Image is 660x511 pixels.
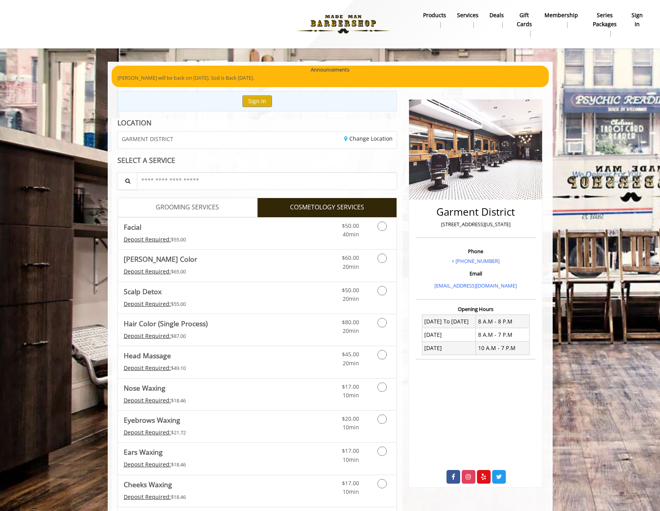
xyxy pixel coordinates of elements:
span: $17.00 [342,479,359,487]
b: Hair Color (Single Process) [124,318,208,329]
span: $17.00 [342,383,359,390]
td: [DATE] To [DATE] [422,315,476,328]
td: 8 A.M - 8 P.M [476,315,530,328]
b: sign in [631,11,643,29]
td: 8 A.M - 7 P.M [476,328,530,341]
span: 10min [343,423,359,431]
a: Productsproducts [418,10,452,30]
span: 20min [343,295,359,302]
span: This service needs some Advance to be paid before we block your appointment [124,397,171,404]
a: ServicesServices [452,10,484,30]
b: Membership [544,11,578,20]
div: $49.10 [124,364,281,372]
td: [DATE] [422,328,476,341]
b: Nose Waxing [124,382,165,393]
span: This service needs some Advance to be paid before we block your appointment [124,493,171,500]
div: $18.46 [124,396,281,405]
span: $60.00 [342,254,359,261]
div: $21.72 [124,428,281,437]
span: 20min [343,327,359,334]
a: MembershipMembership [539,10,584,30]
span: This service needs some Advance to be paid before we block your appointment [124,332,171,339]
span: GARMENT DISTRICT [122,136,173,142]
span: $50.00 [342,286,359,294]
span: 10min [343,488,359,495]
div: $65.00 [124,267,281,276]
a: [EMAIL_ADDRESS][DOMAIN_NAME] [434,282,517,289]
span: This service needs some Advance to be paid before we block your appointment [124,300,171,307]
div: SELECT A SERVICE [117,157,397,164]
td: 10 A.M - 7 P.M [476,341,530,355]
b: LOCATION [117,118,151,127]
a: + [PHONE_NUMBER] [452,257,500,264]
b: Announcements [311,66,349,74]
b: [PERSON_NAME] Color [124,254,197,264]
b: Facial [124,222,141,232]
span: $17.00 [342,447,359,454]
div: $55.00 [124,235,281,244]
h3: Opening Hours [416,306,535,312]
b: Series packages [589,11,620,29]
b: Scalp Detox [124,286,162,297]
span: $80.00 [342,318,359,326]
h3: Email [418,271,534,276]
p: [PERSON_NAME] will be back on [DATE]. Sod is Back [DATE]. [117,74,543,82]
span: This service needs some Advance to be paid before we block your appointment [124,364,171,372]
span: $50.00 [342,222,359,229]
span: This service needs some Advance to be paid before we block your appointment [124,236,171,243]
span: This service needs some Advance to be paid before we block your appointment [124,268,171,275]
span: $20.00 [342,415,359,422]
div: $18.46 [124,460,281,469]
a: Series packagesSeries packages [584,10,626,39]
span: 10min [343,391,359,399]
button: Service Search [117,172,137,190]
div: $18.46 [124,493,281,501]
b: gift cards [515,11,534,29]
h3: Phone [418,248,534,254]
b: Ears Waxing [124,447,163,457]
b: products [423,11,446,20]
span: GROOMING SERVICES [156,202,219,213]
span: COSMETOLOGY SERVICES [290,202,364,213]
div: $55.00 [124,300,281,308]
a: sign insign in [626,10,649,30]
span: $45.00 [342,350,359,358]
span: 10min [343,456,359,463]
b: Services [457,11,479,20]
span: 20min [343,263,359,270]
span: 20min [343,359,359,367]
a: Gift cardsgift cards [509,10,539,39]
span: 40min [343,230,359,238]
p: [STREET_ADDRESS][US_STATE] [418,220,534,229]
span: This service needs some Advance to be paid before we block your appointment [124,429,171,436]
b: Cheeks Waxing [124,479,172,490]
a: Change Location [344,135,393,142]
img: Made Man Barbershop logo [290,3,397,46]
button: Sign In [242,95,272,107]
a: DealsDeals [484,10,509,30]
td: [DATE] [422,341,476,355]
b: Head Massage [124,350,171,361]
div: $87.00 [124,332,281,340]
h2: Garment District [418,206,534,218]
span: This service needs some Advance to be paid before we block your appointment [124,461,171,468]
b: Deals [489,11,504,20]
b: Eyebrows Waxing [124,415,180,425]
